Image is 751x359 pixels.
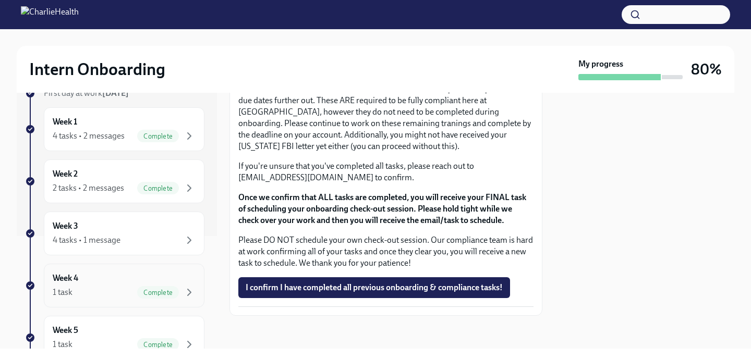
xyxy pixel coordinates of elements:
p: If you're unsure that you've completed all tasks, please reach out to [EMAIL_ADDRESS][DOMAIN_NAME... [238,160,534,183]
img: CharlieHealth [21,6,79,23]
span: Complete [137,289,179,296]
span: First day at work [44,88,129,98]
a: Week 34 tasks • 1 message [25,212,204,255]
div: 1 task [53,287,72,298]
span: I confirm I have completed all previous onboarding & compliance tasks! [246,282,503,293]
h6: Week 4 [53,273,78,284]
strong: Once we confirm that ALL tasks are completed, you will receive your FINAL task of scheduling your... [238,192,526,225]
p: Please DO NOT schedule your own check-out session. Our compliance team is hard at work confirming... [238,234,534,269]
div: 4 tasks • 1 message [53,234,120,246]
span: Complete [137,341,179,349]
h6: Week 3 [53,220,78,232]
div: 2 tasks • 2 messages [53,182,124,194]
strong: My progress [578,58,623,70]
h6: Week 1 [53,116,77,128]
a: First day at work[DATE] [25,88,204,99]
h6: Week 5 [53,325,78,336]
div: 1 task [53,339,72,350]
p: You should still have a few Relias courses in your library that have due dates further out. These... [238,83,534,152]
button: I confirm I have completed all previous onboarding & compliance tasks! [238,277,510,298]
strong: [DATE] [102,88,129,98]
a: Week 22 tasks • 2 messagesComplete [25,159,204,203]
h2: Intern Onboarding [29,59,165,80]
div: 4 tasks • 2 messages [53,130,125,142]
h6: Week 2 [53,168,78,180]
span: Complete [137,184,179,192]
a: Week 14 tasks • 2 messagesComplete [25,107,204,151]
span: Complete [137,132,179,140]
h3: 80% [691,60,722,79]
a: Week 41 taskComplete [25,264,204,307]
